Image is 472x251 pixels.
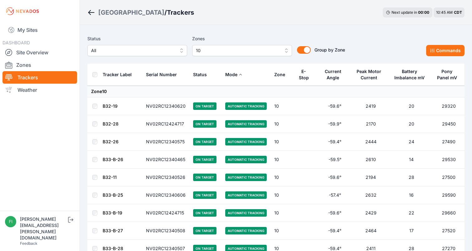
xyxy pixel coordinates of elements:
[270,133,294,151] td: 10
[146,71,177,78] div: Serial Number
[103,121,119,126] a: B32-28
[2,46,77,59] a: Site Overview
[2,84,77,96] a: Weather
[390,133,433,151] td: 24
[146,67,182,82] button: Serial Number
[392,10,417,15] span: Next update in
[98,8,164,17] a: [GEOGRAPHIC_DATA]
[437,64,461,85] button: Pony Panel mV
[274,71,285,78] div: Zone
[225,209,267,217] span: Automatic Tracking
[318,133,352,151] td: -59.4°
[20,241,37,246] a: Feedback
[103,192,123,198] a: B33-B-25
[352,186,390,204] td: 2632
[270,204,294,222] td: 10
[433,133,465,151] td: 27490
[193,174,217,181] span: On Target
[142,186,189,204] td: NV02RC12340606
[318,97,352,115] td: -59.6°
[103,71,132,78] div: Tracker Label
[192,35,292,42] label: Zones
[193,102,217,110] span: On Target
[270,222,294,240] td: 10
[390,169,433,186] td: 28
[142,133,189,151] td: NV02RC12340575
[322,64,348,85] button: Current Angle
[298,68,310,81] div: E-Stop
[103,103,118,109] a: B32-19
[352,222,390,240] td: 2464
[225,102,267,110] span: Automatic Tracking
[352,204,390,222] td: 2429
[167,8,194,17] h3: Trackers
[356,64,386,85] button: Peak Motor Current
[142,222,189,240] td: NV02RC12340508
[142,204,189,222] td: NV02RC12424715
[20,216,67,241] div: [PERSON_NAME][EMAIL_ADDRESS][PERSON_NAME][DOMAIN_NAME]
[87,86,465,97] td: Zone 10
[225,156,267,163] span: Automatic Tracking
[2,59,77,71] a: Zones
[437,68,457,81] div: Pony Panel mV
[142,151,189,169] td: NV02RC12340465
[390,222,433,240] td: 17
[433,204,465,222] td: 29660
[193,71,207,78] div: Status
[270,151,294,169] td: 10
[436,10,453,15] span: 10:45 AM
[394,68,426,81] div: Battery Imbalance mV
[298,64,314,85] button: E-Stop
[2,71,77,84] a: Trackers
[91,47,175,54] span: All
[192,45,292,56] button: 10
[87,35,187,42] label: Status
[352,151,390,169] td: 2610
[418,10,429,15] div: 00 : 00
[2,40,30,45] span: DASHBOARD
[5,216,16,227] img: fidel.lopez@prim.com
[193,209,217,217] span: On Target
[274,67,290,82] button: Zone
[433,169,465,186] td: 27500
[356,68,382,81] div: Peak Motor Current
[142,115,189,133] td: NV02RC12424717
[318,186,352,204] td: -57.4°
[193,227,217,234] span: On Target
[193,191,217,199] span: On Target
[142,97,189,115] td: NV02RC12340620
[394,64,430,85] button: Battery Imbalance mV
[318,169,352,186] td: -59.6°
[352,115,390,133] td: 2170
[433,97,465,115] td: 29320
[225,227,267,234] span: Automatic Tracking
[318,115,352,133] td: -59.9°
[433,186,465,204] td: 29590
[103,157,123,162] a: B33-B-26
[270,97,294,115] td: 10
[352,169,390,186] td: 2194
[318,151,352,169] td: -59.5°
[225,191,267,199] span: Automatic Tracking
[2,22,77,37] a: My Sites
[314,47,345,52] span: Group by Zone
[433,222,465,240] td: 27520
[322,68,344,81] div: Current Angle
[426,45,465,56] button: Commands
[103,175,117,180] a: B32-11
[103,139,119,144] a: B32-26
[225,138,267,145] span: Automatic Tracking
[318,222,352,240] td: -59.4°
[193,138,217,145] span: On Target
[193,67,212,82] button: Status
[225,174,267,181] span: Automatic Tracking
[225,67,242,82] button: Mode
[87,4,194,21] nav: Breadcrumb
[103,67,137,82] button: Tracker Label
[390,204,433,222] td: 22
[352,133,390,151] td: 2444
[390,151,433,169] td: 14
[390,186,433,204] td: 16
[87,45,187,56] button: All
